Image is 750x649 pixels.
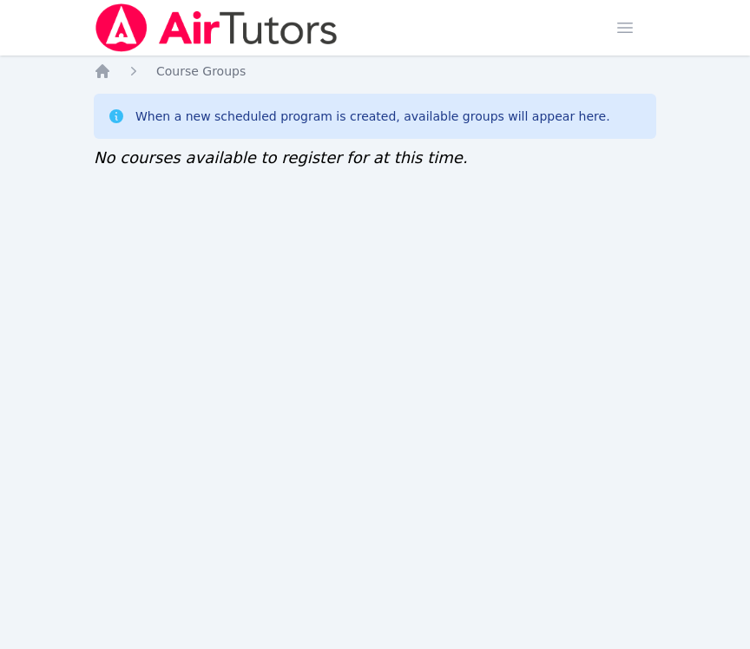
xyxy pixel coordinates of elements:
[135,108,610,125] div: When a new scheduled program is created, available groups will appear here.
[156,64,246,78] span: Course Groups
[94,62,656,80] nav: Breadcrumb
[94,148,468,167] span: No courses available to register for at this time.
[156,62,246,80] a: Course Groups
[94,3,339,52] img: Air Tutors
